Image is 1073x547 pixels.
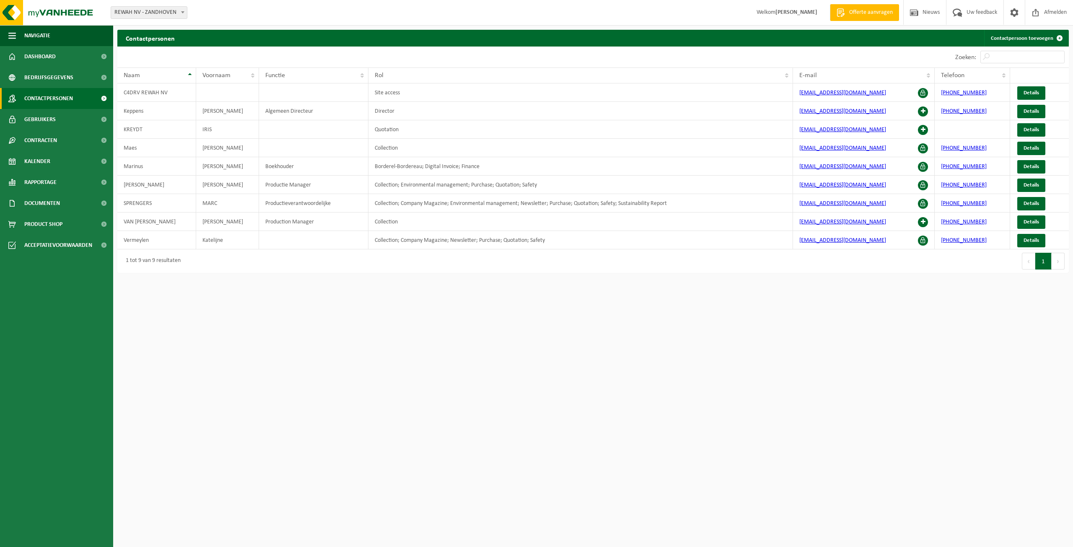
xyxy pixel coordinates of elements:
span: Rapportage [24,172,57,193]
td: Site access [368,83,793,102]
span: REWAH NV - ZANDHOVEN [111,6,187,19]
a: Details [1017,86,1045,100]
td: Collection; Environmental management; Purchase; Quotation; Safety [368,176,793,194]
td: C4DRV REWAH NV [117,83,196,102]
div: 1 tot 9 van 9 resultaten [122,254,181,269]
a: Details [1017,179,1045,192]
span: Details [1024,109,1039,114]
a: [EMAIL_ADDRESS][DOMAIN_NAME] [799,182,886,188]
span: Offerte aanvragen [847,8,895,17]
td: [PERSON_NAME] [196,176,259,194]
a: Contactpersoon toevoegen [984,30,1068,47]
td: Vermeylen [117,231,196,249]
span: Voornaam [202,72,231,79]
a: Details [1017,105,1045,118]
a: [PHONE_NUMBER] [941,237,987,244]
a: Details [1017,215,1045,229]
span: Documenten [24,193,60,214]
td: Borderel-Bordereau; Digital Invoice; Finance [368,157,793,176]
span: Acceptatievoorwaarden [24,235,92,256]
span: Bedrijfsgegevens [24,67,73,88]
td: IRIS [196,120,259,139]
button: Next [1052,253,1065,270]
a: Details [1017,197,1045,210]
a: [EMAIL_ADDRESS][DOMAIN_NAME] [799,145,886,151]
label: Zoeken: [955,54,976,61]
span: Contactpersonen [24,88,73,109]
a: [PHONE_NUMBER] [941,163,987,170]
a: [PHONE_NUMBER] [941,145,987,151]
a: [PHONE_NUMBER] [941,108,987,114]
a: [EMAIL_ADDRESS][DOMAIN_NAME] [799,127,886,133]
span: Gebruikers [24,109,56,130]
span: Dashboard [24,46,56,67]
td: [PERSON_NAME] [196,102,259,120]
td: Boekhouder [259,157,368,176]
span: Telefoon [941,72,964,79]
td: Collection; Company Magazine; Newsletter; Purchase; Quotation; Safety [368,231,793,249]
td: Algemeen Directeur [259,102,368,120]
a: [EMAIL_ADDRESS][DOMAIN_NAME] [799,163,886,170]
td: Keppens [117,102,196,120]
a: [EMAIL_ADDRESS][DOMAIN_NAME] [799,108,886,114]
span: Details [1024,182,1039,188]
td: [PERSON_NAME] [196,139,259,157]
span: REWAH NV - ZANDHOVEN [111,7,187,18]
span: Details [1024,127,1039,132]
strong: [PERSON_NAME] [775,9,817,16]
button: Previous [1022,253,1035,270]
a: [PHONE_NUMBER] [941,219,987,225]
a: Details [1017,160,1045,174]
span: Product Shop [24,214,62,235]
td: Collection [368,213,793,231]
td: Marinus [117,157,196,176]
h2: Contactpersonen [117,30,183,46]
td: Collection; Company Magazine; Environmental management; Newsletter; Purchase; Quotation; Safety; ... [368,194,793,213]
td: [PERSON_NAME] [196,213,259,231]
a: Offerte aanvragen [830,4,899,21]
span: Naam [124,72,140,79]
span: Rol [375,72,384,79]
a: [PHONE_NUMBER] [941,200,987,207]
td: Productieverantwoordelijke [259,194,368,213]
td: Katelijne [196,231,259,249]
td: VAN [PERSON_NAME] [117,213,196,231]
td: Collection [368,139,793,157]
button: 1 [1035,253,1052,270]
td: SPRENGERS [117,194,196,213]
a: [PHONE_NUMBER] [941,182,987,188]
td: [PERSON_NAME] [196,157,259,176]
span: Details [1024,164,1039,169]
span: Navigatie [24,25,50,46]
td: [PERSON_NAME] [117,176,196,194]
span: E-mail [799,72,817,79]
td: KREYDT [117,120,196,139]
a: Details [1017,123,1045,137]
span: Functie [265,72,285,79]
a: [EMAIL_ADDRESS][DOMAIN_NAME] [799,219,886,225]
span: Kalender [24,151,50,172]
a: [PHONE_NUMBER] [941,90,987,96]
td: Quotation [368,120,793,139]
span: Details [1024,145,1039,151]
a: Details [1017,234,1045,247]
span: Details [1024,219,1039,225]
a: Details [1017,142,1045,155]
span: Details [1024,201,1039,206]
span: Contracten [24,130,57,151]
span: Details [1024,238,1039,243]
td: Maes [117,139,196,157]
span: Details [1024,90,1039,96]
td: Productie Manager [259,176,368,194]
a: [EMAIL_ADDRESS][DOMAIN_NAME] [799,237,886,244]
a: [EMAIL_ADDRESS][DOMAIN_NAME] [799,200,886,207]
td: Director [368,102,793,120]
td: MARC [196,194,259,213]
td: Production Manager [259,213,368,231]
a: [EMAIL_ADDRESS][DOMAIN_NAME] [799,90,886,96]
